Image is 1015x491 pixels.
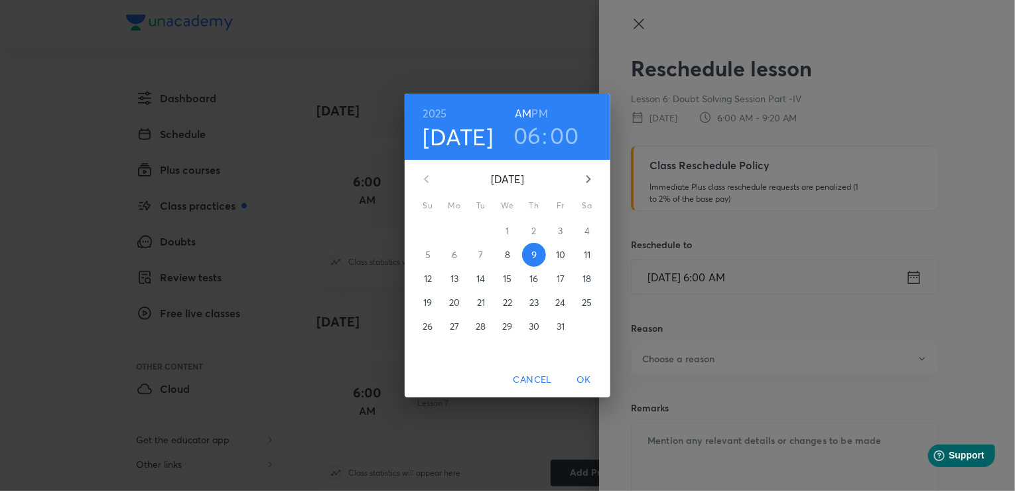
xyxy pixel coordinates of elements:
p: 9 [531,248,537,261]
p: 20 [449,296,460,309]
button: 2025 [423,104,447,123]
p: 16 [529,272,538,285]
iframe: Help widget launcher [897,439,1000,476]
p: 14 [476,272,485,285]
p: 28 [476,320,486,333]
p: 10 [556,248,565,261]
span: Sa [575,199,599,212]
p: 24 [555,296,565,309]
button: 26 [416,315,440,338]
p: 8 [505,248,510,261]
p: 31 [557,320,565,333]
button: 18 [575,267,599,291]
button: 13 [442,267,466,291]
button: 10 [549,243,573,267]
button: 14 [469,267,493,291]
button: 21 [469,291,493,315]
p: 27 [450,320,459,333]
span: Th [522,199,546,212]
p: 15 [503,272,511,285]
button: 17 [549,267,573,291]
span: Mo [442,199,466,212]
p: 30 [529,320,539,333]
span: Cancel [513,372,552,388]
button: AM [515,104,531,123]
button: 9 [522,243,546,267]
p: 26 [423,320,433,333]
p: 13 [450,272,458,285]
p: 17 [557,272,565,285]
p: 23 [529,296,539,309]
p: 19 [423,296,432,309]
button: 11 [575,243,599,267]
button: PM [532,104,548,123]
p: 25 [582,296,592,309]
p: 29 [502,320,512,333]
button: 23 [522,291,546,315]
button: 12 [416,267,440,291]
button: 8 [496,243,519,267]
p: 11 [584,248,590,261]
button: 22 [496,291,519,315]
button: 06 [513,121,541,149]
button: [DATE] [423,123,494,151]
p: 12 [424,272,432,285]
span: We [496,199,519,212]
span: Tu [469,199,493,212]
button: 27 [442,315,466,338]
button: 20 [442,291,466,315]
button: 15 [496,267,519,291]
button: 24 [549,291,573,315]
button: 29 [496,315,519,338]
button: 31 [549,315,573,338]
span: Fr [549,199,573,212]
p: 21 [477,296,485,309]
button: 00 [551,121,579,149]
button: Cancel [508,368,557,392]
span: OK [568,372,600,388]
p: 22 [503,296,512,309]
button: 19 [416,291,440,315]
button: 30 [522,315,546,338]
h3: : [542,121,547,149]
p: 18 [582,272,591,285]
p: [DATE] [442,171,573,187]
button: OK [563,368,605,392]
span: Su [416,199,440,212]
button: 25 [575,291,599,315]
button: 16 [522,267,546,291]
button: 28 [469,315,493,338]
